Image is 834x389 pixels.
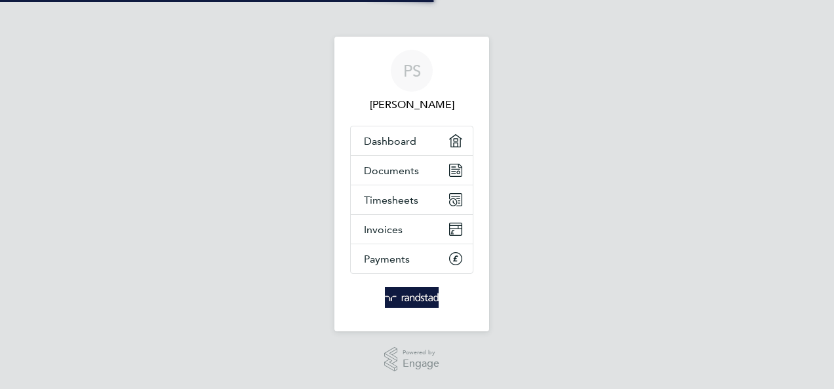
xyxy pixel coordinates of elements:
a: PS[PERSON_NAME] [350,50,473,113]
span: PS [403,62,421,79]
a: Timesheets [351,185,473,214]
nav: Main navigation [334,37,489,331]
span: Powered by [403,347,439,358]
span: Timesheets [364,194,418,206]
span: Documents [364,164,419,177]
a: Powered byEngage [384,347,440,372]
a: Invoices [351,215,473,244]
span: Dashboard [364,135,416,147]
a: Dashboard [351,126,473,155]
span: Patrick Stedford [350,97,473,113]
span: Payments [364,253,410,265]
a: Documents [351,156,473,185]
a: Payments [351,244,473,273]
img: randstad-logo-retina.png [385,287,439,308]
a: Go to home page [350,287,473,308]
span: Engage [403,358,439,369]
span: Invoices [364,223,403,236]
